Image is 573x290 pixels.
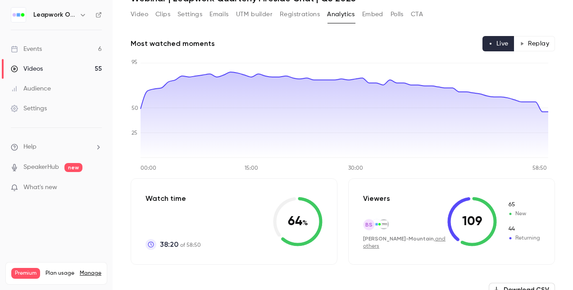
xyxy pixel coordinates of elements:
button: Emails [209,7,228,22]
button: Video [131,7,148,22]
h6: Leapwork Online Event [33,10,76,19]
iframe: Noticeable Trigger [91,184,102,192]
span: New [508,210,540,218]
button: Polls [391,7,404,22]
h2: Most watched moments [131,38,215,49]
div: Videos [11,64,43,73]
button: Replay [514,36,555,51]
tspan: 58:50 [532,166,547,171]
button: CTA [411,7,423,22]
button: Settings [177,7,202,22]
tspan: 15:00 [245,166,258,171]
span: Premium [11,268,40,279]
p: of 58:50 [160,239,201,250]
div: Events [11,45,42,54]
a: Manage [80,270,101,277]
button: UTM builder [236,7,273,22]
button: Registrations [280,7,320,22]
p: Watch time [146,193,201,204]
li: help-dropdown-opener [11,142,102,152]
img: hitachisolutions.com [379,219,389,229]
tspan: 95 [132,60,137,65]
span: 38:20 [160,239,178,250]
div: Audience [11,84,51,93]
div: , [363,235,447,250]
span: Returning [508,234,540,242]
span: Plan usage [45,270,74,277]
span: Help [23,142,36,152]
span: BS [365,221,373,229]
button: Embed [362,7,383,22]
img: Leapwork Online Event [11,8,26,22]
span: What's new [23,183,57,192]
tspan: 30:00 [348,166,363,171]
p: Viewers [363,193,390,204]
div: Settings [11,104,47,113]
a: SpeakerHub [23,163,59,172]
tspan: 50 [132,106,138,111]
img: leapwork.com [372,219,382,229]
button: Live [482,36,514,51]
span: new [64,163,82,172]
span: Returning [508,225,540,233]
span: New [508,201,540,209]
tspan: 25 [132,131,137,136]
span: [PERSON_NAME]-Mountain [363,236,434,242]
button: Analytics [327,7,355,22]
tspan: 00:00 [141,166,156,171]
button: Clips [155,7,170,22]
